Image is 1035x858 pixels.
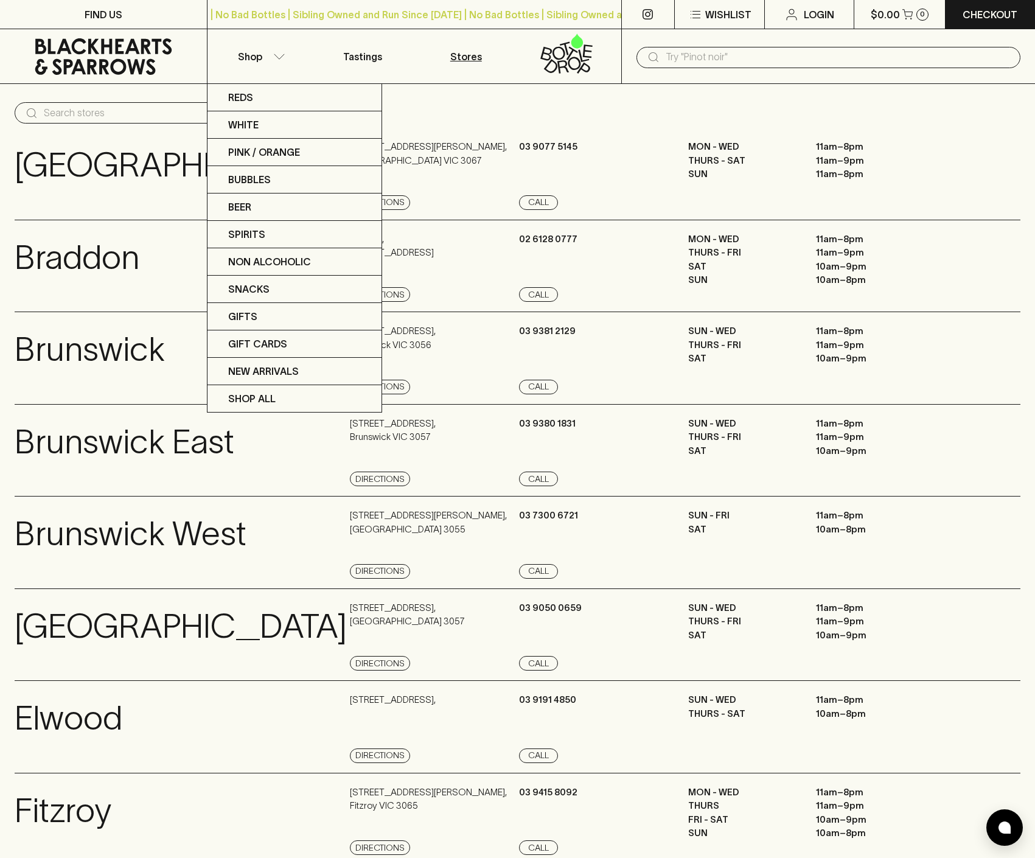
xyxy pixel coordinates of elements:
p: Gifts [228,309,257,324]
p: Snacks [228,282,270,296]
p: Spirits [228,227,265,242]
p: Bubbles [228,172,271,187]
img: bubble-icon [998,821,1011,834]
a: Snacks [207,276,382,303]
p: White [228,117,259,132]
a: Gifts [207,303,382,330]
a: Gift Cards [207,330,382,358]
a: Spirits [207,221,382,248]
a: White [207,111,382,139]
a: SHOP ALL [207,385,382,412]
p: Reds [228,90,253,105]
a: New Arrivals [207,358,382,385]
p: New Arrivals [228,364,299,378]
p: Beer [228,200,251,214]
p: Pink / Orange [228,145,300,159]
a: Reds [207,84,382,111]
a: Beer [207,194,382,221]
a: Non Alcoholic [207,248,382,276]
p: Gift Cards [228,337,287,351]
p: SHOP ALL [228,391,276,406]
a: Pink / Orange [207,139,382,166]
a: Bubbles [207,166,382,194]
p: Non Alcoholic [228,254,311,269]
